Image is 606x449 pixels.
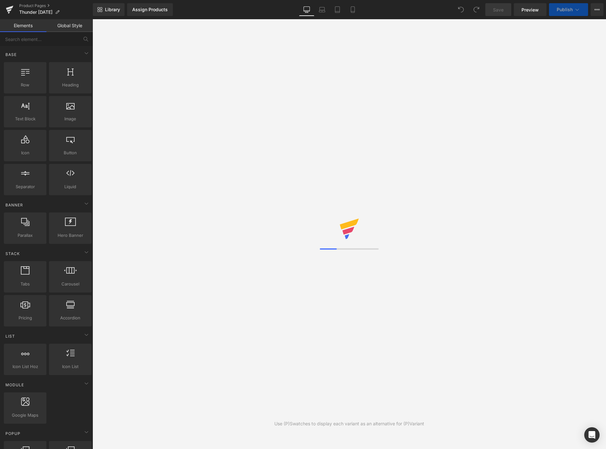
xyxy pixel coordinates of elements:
span: Stack [5,251,20,257]
span: Button [51,149,90,156]
a: Preview [514,3,546,16]
span: Icon [6,149,44,156]
div: Open Intercom Messenger [584,427,600,443]
div: Use (P)Swatches to display each variant as an alternative for (P)Variant [274,420,424,427]
span: Heading [51,82,90,88]
span: Text Block [6,116,44,122]
a: Laptop [314,3,330,16]
div: Assign Products [132,7,168,12]
a: Mobile [345,3,360,16]
span: Thunder [DATE] [19,10,53,15]
a: Desktop [299,3,314,16]
a: Tablet [330,3,345,16]
span: List [5,333,16,339]
button: Undo [455,3,467,16]
span: Liquid [51,183,90,190]
button: Redo [470,3,483,16]
span: Separator [6,183,44,190]
a: New Library [93,3,125,16]
span: Hero Banner [51,232,90,239]
span: Accordion [51,315,90,321]
a: Product Pages [19,3,93,8]
span: Save [493,6,504,13]
span: Row [6,82,44,88]
span: Publish [557,7,573,12]
span: Parallax [6,232,44,239]
span: Tabs [6,281,44,287]
button: Publish [549,3,588,16]
a: Global Style [46,19,93,32]
span: Carousel [51,281,90,287]
span: Preview [521,6,539,13]
span: Google Maps [6,412,44,419]
span: Popup [5,430,21,437]
span: Pricing [6,315,44,321]
span: Module [5,382,25,388]
span: Icon List Hoz [6,363,44,370]
span: Icon List [51,363,90,370]
span: Library [105,7,120,12]
span: Base [5,52,17,58]
span: Banner [5,202,24,208]
span: Image [51,116,90,122]
button: More [591,3,603,16]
